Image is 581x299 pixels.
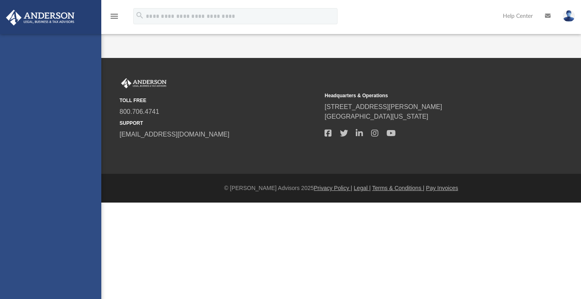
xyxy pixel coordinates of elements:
a: [STREET_ADDRESS][PERSON_NAME] [325,103,442,110]
a: 800.706.4741 [120,108,159,115]
img: Anderson Advisors Platinum Portal [4,10,77,26]
a: Legal | [354,185,371,191]
div: © [PERSON_NAME] Advisors 2025 [101,184,581,192]
small: SUPPORT [120,120,319,127]
small: Headquarters & Operations [325,92,524,99]
a: [EMAIL_ADDRESS][DOMAIN_NAME] [120,131,229,138]
i: menu [109,11,119,21]
small: TOLL FREE [120,97,319,104]
a: Terms & Conditions | [372,185,425,191]
i: search [135,11,144,20]
img: User Pic [563,10,575,22]
img: Anderson Advisors Platinum Portal [120,78,168,89]
a: Pay Invoices [426,185,458,191]
a: [GEOGRAPHIC_DATA][US_STATE] [325,113,428,120]
a: Privacy Policy | [314,185,352,191]
a: menu [109,15,119,21]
